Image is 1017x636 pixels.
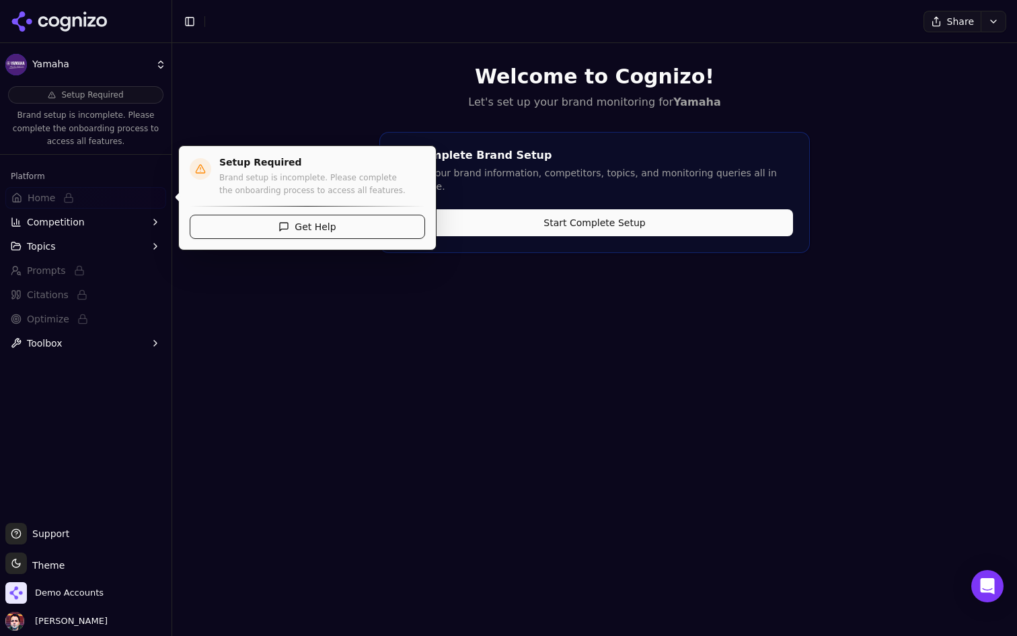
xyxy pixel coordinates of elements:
img: Yamaha [5,54,27,75]
h1: Welcome to Cognizo! [379,65,810,89]
h4: Setup Required [219,157,425,169]
span: [PERSON_NAME] [30,615,108,627]
strong: Yamaha [673,96,721,108]
span: Citations [27,288,69,302]
img: Demo Accounts [5,582,27,604]
div: Set up your brand information, competitors, topics, and monitoring queries all in one place. [396,166,793,193]
div: Open Intercom Messenger [971,570,1004,602]
span: Competition [27,215,85,229]
button: Start Complete Setup [396,209,793,236]
p: Let's set up your brand monitoring for [379,94,810,110]
span: Support [27,527,69,540]
p: Brand setup is incomplete. Please complete the onboarding process to access all features. [8,109,163,149]
button: Share [924,11,981,32]
span: Home [28,191,55,205]
span: Optimize [27,312,69,326]
button: Topics [5,236,166,257]
span: Theme [27,560,65,571]
button: Open organization switcher [5,582,104,604]
div: Platform [5,166,166,187]
span: Demo Accounts [35,587,104,599]
span: Get Help [295,220,336,234]
span: Yamaha [32,59,150,71]
button: Get Help [190,215,425,239]
div: Complete Brand Setup [396,149,793,162]
button: Competition [5,211,166,233]
span: Topics [27,240,56,253]
img: Deniz Ozcan [5,612,24,631]
p: Brand setup is incomplete. Please complete the onboarding process to access all features. [219,172,425,198]
span: Prompts [27,264,66,277]
span: Setup Required [61,90,123,100]
button: Toolbox [5,332,166,354]
button: Open user button [5,612,108,631]
span: Toolbox [27,337,63,350]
